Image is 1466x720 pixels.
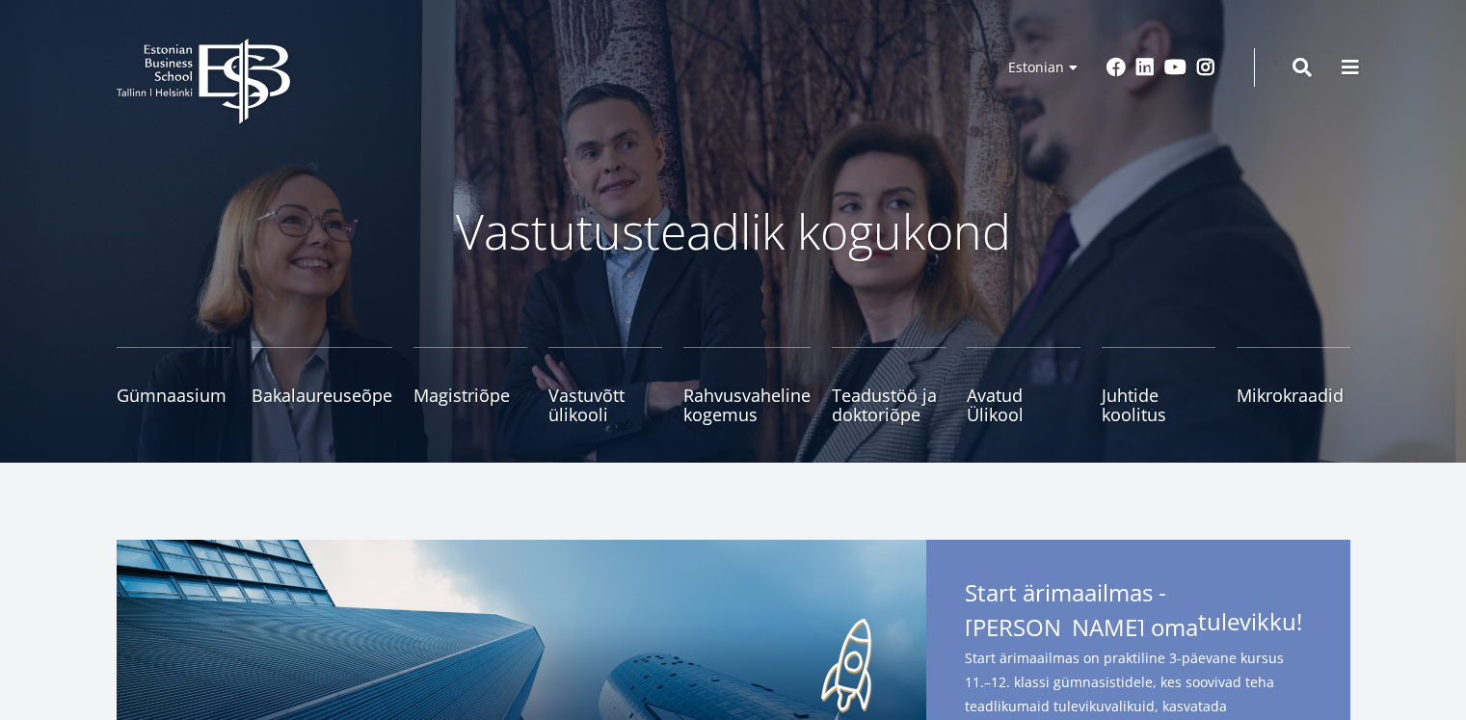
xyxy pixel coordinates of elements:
[1237,386,1350,405] span: Mikrokraadid
[683,347,811,424] a: Rahvusvaheline kogemus
[1164,58,1186,77] a: Youtube
[1102,347,1215,424] a: Juhtide koolitus
[548,347,662,424] a: Vastuvõtt ülikooli
[117,347,230,424] a: Gümnaasium
[832,347,946,424] a: Teadustöö ja doktoriõpe
[252,386,392,405] span: Bakalaureuseõpe
[413,386,527,405] span: Magistriõpe
[223,202,1244,260] p: Vastutusteadlik kogukond
[1106,58,1126,77] a: Facebook
[252,347,392,424] a: Bakalaureuseõpe
[967,386,1080,424] span: Avatud Ülikool
[967,347,1080,424] a: Avatud Ülikool
[548,386,662,424] span: Vastuvõtt ülikooli
[1198,607,1302,636] span: tulevikku!
[413,347,527,424] a: Magistriõpe
[832,386,946,424] span: Teadustöö ja doktoriõpe
[1196,58,1215,77] a: Instagram
[965,578,1312,642] span: Start ärimaailmas - [PERSON_NAME] oma
[1102,386,1215,424] span: Juhtide koolitus
[117,386,230,405] span: Gümnaasium
[1237,347,1350,424] a: Mikrokraadid
[683,386,811,424] span: Rahvusvaheline kogemus
[1135,58,1155,77] a: Linkedin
